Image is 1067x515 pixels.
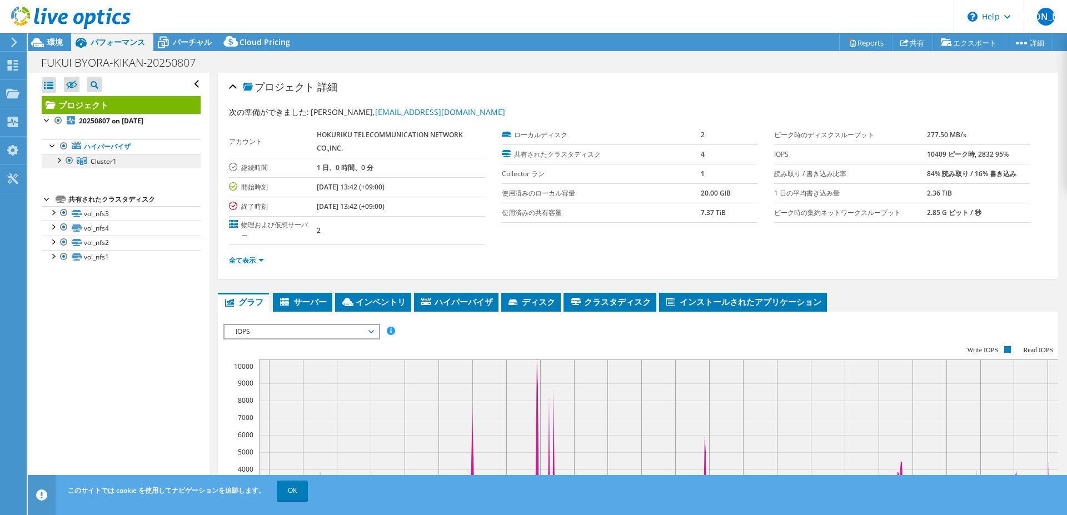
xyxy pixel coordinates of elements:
[79,116,143,126] b: 20250807 on [DATE]
[927,188,952,198] b: 2.36 TiB
[277,481,308,501] a: OK
[68,486,265,495] span: このサイトでは cookie を使用してナビゲーションを追跡します。
[229,182,316,193] label: 開始時刻
[507,296,555,307] span: ディスク
[238,447,253,457] text: 5000
[502,129,701,141] label: ローカルディスク
[774,207,927,218] label: ピーク時の集約ネットワークスループット
[240,37,290,47] span: Cloud Pricing
[173,37,212,47] span: バーチャル
[42,236,201,250] a: vol_nfs2
[229,162,316,173] label: 継続時間
[265,474,350,484] text: 95th Percentile = 2832 IOPS
[229,201,316,212] label: 終了時刻
[927,169,1016,178] b: 84% 読み取り / 16% 書き込み
[278,296,327,307] span: サーバー
[42,139,201,154] a: ハイパーバイザ
[42,221,201,235] a: vol_nfs4
[502,168,701,179] label: Collector ラン
[927,130,966,139] b: 277.50 MB/s
[68,193,201,206] div: 共有されたクラスタディスク
[42,114,201,128] a: 20250807 on [DATE]
[317,182,385,192] b: [DATE] 13:42 (+09:00)
[317,226,321,235] b: 2
[774,149,927,160] label: IOPS
[665,296,821,307] span: インストールされたアプリケーション
[234,362,253,371] text: 10000
[892,34,933,51] a: 共有
[229,136,316,147] label: アカウント
[1024,346,1054,354] text: Read IOPS
[317,130,463,153] b: HOKURIKU TELECOMMUNICATION NETWORK CO.,INC.
[42,206,201,221] a: vol_nfs3
[502,149,701,160] label: 共有されたクラスタディスク
[375,107,505,117] a: [EMAIL_ADDRESS][DOMAIN_NAME]
[1037,8,1055,26] span: [PERSON_NAME]
[42,96,201,114] a: プロジェクト
[774,168,927,179] label: 読み取り / 書き込み比率
[927,208,981,217] b: 2.85 G ビット / 秒
[968,12,978,22] svg: \n
[230,325,373,338] span: IOPS
[933,34,1005,51] a: エクスポート
[341,296,406,307] span: インベントリ
[42,154,201,168] a: Cluster1
[311,107,505,117] span: [PERSON_NAME],
[42,250,201,264] a: vol_nfs1
[569,296,651,307] span: クラスタディスク
[502,188,701,199] label: 使用済みのローカル容量
[317,80,337,93] span: 詳細
[701,169,705,178] b: 1
[317,202,385,211] b: [DATE] 13:42 (+09:00)
[229,256,264,265] a: 全て表示
[91,157,117,166] span: Cluster1
[47,37,63,47] span: 環境
[839,34,893,51] a: Reports
[229,107,309,117] label: 次の準備ができました:
[774,129,927,141] label: ピーク時のディスクスループット
[36,57,213,69] h1: FUKUI BYORA-KIKAN-20250807
[229,219,316,242] label: 物理および仮想サーバー
[243,82,315,93] span: プロジェクト
[701,149,705,159] b: 4
[238,378,253,388] text: 9000
[91,37,145,47] span: パフォーマンス
[967,346,998,354] text: Write IOPS
[238,396,253,405] text: 8000
[238,413,253,422] text: 7000
[238,430,253,439] text: 6000
[420,296,493,307] span: ハイパーバイザ
[774,188,927,199] label: 1 日の平均書き込み量
[502,207,701,218] label: 使用済みの共有容量
[701,208,726,217] b: 7.37 TiB
[238,464,253,474] text: 4000
[1005,34,1053,51] a: 詳細
[927,149,1009,159] b: 10409 ピーク時, 2832 95%
[701,130,705,139] b: 2
[701,188,731,198] b: 20.00 GiB
[223,296,263,307] span: グラフ
[317,163,373,172] b: 1 日、0 時間、0 分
